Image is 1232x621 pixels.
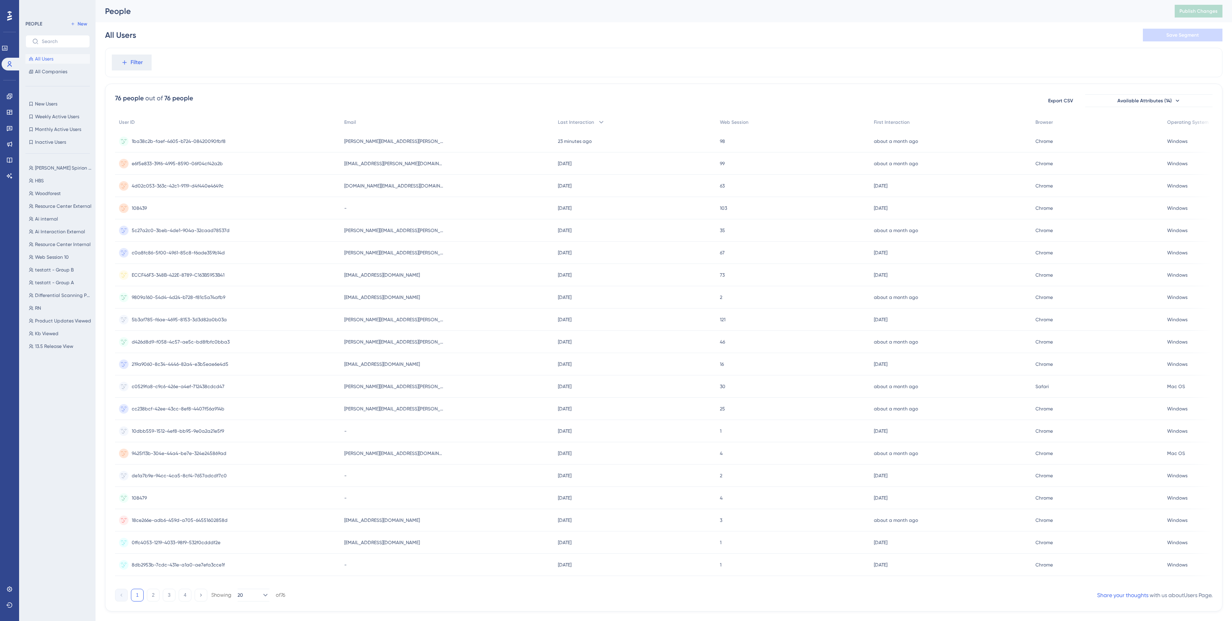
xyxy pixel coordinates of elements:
button: Publish Changes [1175,5,1222,18]
span: [PERSON_NAME][EMAIL_ADDRESS][PERSON_NAME][DOMAIN_NAME] [344,406,444,412]
span: First Interaction [874,119,910,125]
span: e6f5e833-39f6-4995-8590-06f04cf42a2b [132,160,223,167]
span: Windows [1167,250,1187,256]
time: [DATE] [558,451,571,456]
input: Search [42,39,83,44]
span: Windows [1167,316,1187,323]
span: [PERSON_NAME][EMAIL_ADDRESS][PERSON_NAME][DOMAIN_NAME] [344,339,444,345]
span: 121 [720,316,725,323]
time: [DATE] [874,562,887,568]
button: Weekly Active Users [25,112,90,121]
time: about a month ago [874,161,918,166]
time: [DATE] [874,495,887,501]
time: [DATE] [558,205,571,211]
span: 4 [720,495,723,501]
time: [DATE] [558,473,571,478]
time: [DATE] [874,473,887,478]
span: 73 [720,272,725,278]
span: 1 [720,539,721,546]
button: 2 [147,589,160,601]
button: Woodforest [25,189,95,198]
span: Chrome [1035,339,1053,345]
div: All Users [105,29,136,41]
span: Browser [1035,119,1053,125]
time: [DATE] [874,250,887,256]
span: Windows [1167,562,1187,568]
span: Ai Interaction External [35,228,85,235]
span: Windows [1167,183,1187,189]
span: All Companies [35,68,67,75]
time: about a month ago [874,295,918,300]
time: [DATE] [874,183,887,189]
span: 1ba38c2b-faef-4605-b724-08420090fbf8 [132,138,226,145]
button: Ai Interaction External [25,227,95,236]
span: Windows [1167,473,1187,479]
time: [DATE] [558,317,571,322]
button: testatt - Group A [25,278,95,287]
time: [DATE] [558,250,571,256]
button: Available Attributes (14) [1085,94,1213,107]
button: Resource Center Internal [25,240,95,249]
span: c0a8fc86-5f00-4961-85c8-f6ade359b14d [132,250,225,256]
time: [DATE] [874,540,887,545]
button: Inactive Users [25,137,90,147]
span: New Users [35,101,57,107]
span: [EMAIL_ADDRESS][DOMAIN_NAME] [344,517,420,523]
button: New [68,19,90,29]
span: [PERSON_NAME][EMAIL_ADDRESS][PERSON_NAME][DOMAIN_NAME] [344,383,444,390]
time: [DATE] [558,161,571,166]
span: [PERSON_NAME][EMAIL_ADDRESS][PERSON_NAME][DOMAIN_NAME] [344,250,444,256]
div: People [105,6,1155,17]
span: 5c27a2c0-3beb-4de1-904a-32caad78537d [132,227,230,234]
span: 20 [238,592,243,598]
time: about a month ago [874,228,918,233]
span: [PERSON_NAME][EMAIL_ADDRESS][PERSON_NAME][DOMAIN_NAME] [344,316,444,323]
span: Email [344,119,356,125]
span: Windows [1167,138,1187,145]
time: [DATE] [874,272,887,278]
time: [DATE] [874,205,887,211]
span: Differential Scanning Post [35,292,92,299]
span: Inactive Users [35,139,66,145]
a: Share your thoughts [1097,592,1148,598]
time: about a month ago [874,517,918,523]
span: Ai internal [35,216,58,222]
time: [DATE] [558,406,571,412]
span: 5b3af785-f6ae-4695-8153-3d3d82a0b03a [132,316,227,323]
span: Web Session [720,119,749,125]
span: 63 [720,183,725,189]
span: Windows [1167,517,1187,523]
span: 219a9060-8c34-4446-82a4-e3b5eae6e4d5 [132,361,228,367]
span: User ID [119,119,135,125]
span: New [78,21,87,27]
span: Chrome [1035,473,1053,479]
time: [DATE] [558,562,571,568]
span: 9809a160-54d4-4d24-b728-f81c5a74afb9 [132,294,225,301]
button: 4 [179,589,191,601]
button: Product Updates Viewed [25,316,95,326]
span: HBS [35,178,44,184]
span: Chrome [1035,517,1053,523]
span: [EMAIL_ADDRESS][DOMAIN_NAME] [344,361,420,367]
span: ECCF46F3-348B-422E-8789-C163B5953B41 [132,272,224,278]
span: Chrome [1035,160,1053,167]
span: 35 [720,227,725,234]
span: 98 [720,138,725,145]
span: - [344,205,347,211]
button: Monthly Active Users [25,125,90,134]
time: about a month ago [874,451,918,456]
span: Chrome [1035,138,1053,145]
time: [DATE] [874,361,887,367]
span: [PERSON_NAME][EMAIL_ADDRESS][PERSON_NAME][DOMAIN_NAME] [344,227,444,234]
span: 16 [720,361,724,367]
span: [EMAIL_ADDRESS][DOMAIN_NAME] [344,294,420,301]
span: Windows [1167,428,1187,434]
span: 3 [720,517,722,523]
span: 18ce266e-adb6-459d-a705-64551602858d [132,517,228,523]
span: 9425f13b-304e-44a4-be7e-324e245869ad [132,450,226,457]
span: Windows [1167,495,1187,501]
span: Chrome [1035,294,1053,301]
span: 67 [720,250,725,256]
div: with us about Users Page . [1097,590,1213,600]
span: Windows [1167,272,1187,278]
